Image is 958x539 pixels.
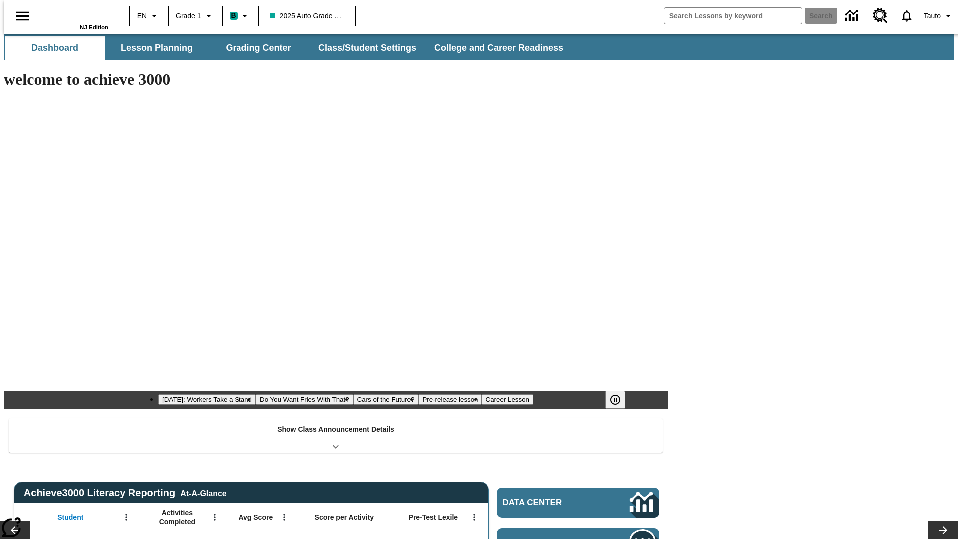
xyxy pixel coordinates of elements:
[176,11,201,21] span: Grade 1
[43,4,108,24] a: Home
[239,513,273,522] span: Avg Score
[172,7,219,25] button: Grade: Grade 1, Select a grade
[231,9,236,22] span: B
[144,508,210,526] span: Activities Completed
[920,7,958,25] button: Profile/Settings
[482,394,533,405] button: Slide 5 Career Lesson
[894,3,920,29] a: Notifications
[867,2,894,29] a: Resource Center, Will open in new tab
[226,7,255,25] button: Boost Class color is teal. Change class color
[4,36,572,60] div: SubNavbar
[24,487,227,499] span: Achieve3000 Literacy Reporting
[924,11,941,21] span: Tauto
[137,11,147,21] span: EN
[353,394,419,405] button: Slide 3 Cars of the Future?
[158,394,256,405] button: Slide 1 Labor Day: Workers Take a Stand
[467,510,481,525] button: Open Menu
[5,36,105,60] button: Dashboard
[80,24,108,30] span: NJ Edition
[207,510,222,525] button: Open Menu
[57,513,83,522] span: Student
[133,7,165,25] button: Language: EN, Select a language
[8,1,37,31] button: Open side menu
[664,8,802,24] input: search field
[839,2,867,30] a: Data Center
[180,487,226,498] div: At-A-Glance
[418,394,481,405] button: Slide 4 Pre-release lesson
[409,513,458,522] span: Pre-Test Lexile
[107,36,207,60] button: Lesson Planning
[277,424,394,435] p: Show Class Announcement Details
[4,34,954,60] div: SubNavbar
[277,510,292,525] button: Open Menu
[503,498,596,508] span: Data Center
[43,3,108,30] div: Home
[119,510,134,525] button: Open Menu
[256,394,353,405] button: Slide 2 Do You Want Fries With That?
[315,513,374,522] span: Score per Activity
[426,36,571,60] button: College and Career Readiness
[310,36,424,60] button: Class/Student Settings
[209,36,308,60] button: Grading Center
[605,391,625,409] button: Pause
[928,521,958,539] button: Lesson carousel, Next
[497,488,659,518] a: Data Center
[605,391,635,409] div: Pause
[9,418,663,453] div: Show Class Announcement Details
[4,70,668,89] h1: welcome to achieve 3000
[270,11,344,21] span: 2025 Auto Grade 1 A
